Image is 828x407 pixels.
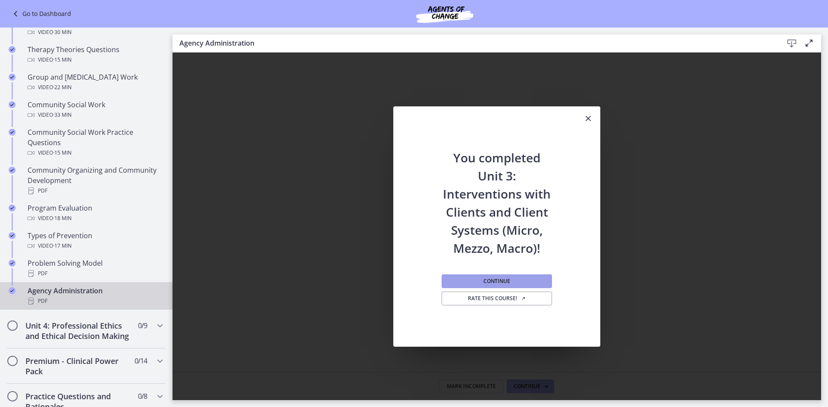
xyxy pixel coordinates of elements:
button: Close [576,106,600,131]
div: PDF [28,186,162,196]
img: Agents of Change [393,3,496,24]
span: Rate this course! [468,295,526,302]
span: 0 / 14 [135,356,147,366]
i: Completed [9,46,16,53]
span: · 15 min [53,148,72,158]
div: Video [28,55,162,65]
span: · 30 min [53,27,72,37]
span: · 15 min [53,55,72,65]
div: Community Social Work [28,99,162,120]
span: 0 / 8 [138,391,147,401]
div: Video [28,82,162,93]
div: PDF [28,268,162,279]
div: Video [28,213,162,224]
div: Video [28,27,162,37]
i: Completed [9,167,16,174]
h2: You completed Unit 3: Interventions with Clients and Client Systems (Micro, Mezzo, Macro)! [440,131,554,257]
h3: Agency Administration [179,38,769,48]
h2: Premium - Clinical Power Pack [25,356,131,376]
span: · 22 min [53,82,72,93]
div: Program Evaluation [28,203,162,224]
i: Completed [9,287,16,294]
div: Group and [MEDICAL_DATA] Work [28,72,162,93]
a: Rate this course! Opens in a new window [442,292,552,305]
div: Therapy Theories Questions [28,44,162,65]
div: Video [28,148,162,158]
div: Video [28,241,162,251]
span: · 18 min [53,213,72,224]
i: Completed [9,205,16,211]
i: Completed [9,260,16,267]
div: PDF [28,296,162,306]
div: Types of Prevention [28,230,162,251]
h2: Unit 4: Professional Ethics and Ethical Decision Making [25,320,131,341]
i: Completed [9,74,16,81]
div: Community Social Work Practice Questions [28,127,162,158]
span: · 17 min [53,241,72,251]
span: 0 / 9 [138,320,147,331]
i: Completed [9,129,16,136]
a: Go to Dashboard [10,9,71,19]
i: Opens in a new window [521,296,526,301]
button: Continue [442,274,552,288]
div: Community Organizing and Community Development [28,165,162,196]
div: Agency Administration [28,286,162,306]
div: Video [28,110,162,120]
i: Completed [9,232,16,239]
i: Completed [9,101,16,108]
span: Continue [483,278,510,285]
div: Problem Solving Model [28,258,162,279]
span: · 33 min [53,110,72,120]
